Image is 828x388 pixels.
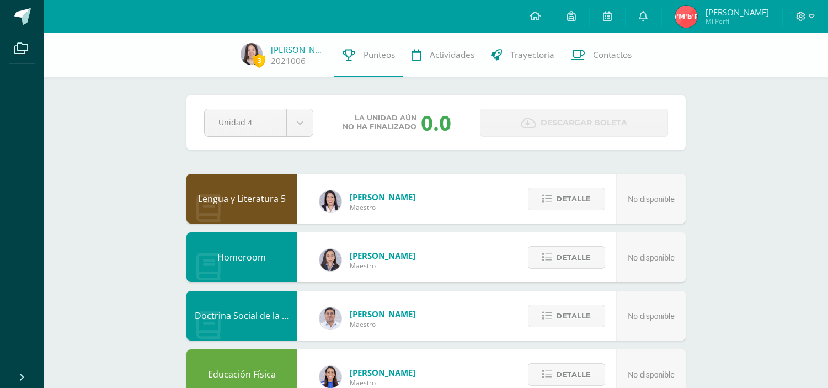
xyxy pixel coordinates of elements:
[350,192,415,203] span: [PERSON_NAME]
[350,367,415,378] span: [PERSON_NAME]
[628,253,675,262] span: No disponible
[350,261,415,270] span: Maestro
[350,250,415,261] span: [PERSON_NAME]
[186,291,297,341] div: Doctrina Social de la Iglesia
[593,49,632,61] span: Contactos
[334,33,403,77] a: Punteos
[706,17,769,26] span: Mi Perfil
[350,378,415,387] span: Maestro
[319,249,341,271] img: 35694fb3d471466e11a043d39e0d13e5.png
[628,195,675,204] span: No disponible
[186,174,297,224] div: Lengua y Literatura 5
[628,370,675,379] span: No disponible
[218,109,273,135] span: Unidad 4
[563,33,640,77] a: Contactos
[628,312,675,321] span: No disponible
[241,43,263,65] img: 3e8caf98d58fd82dbc8d372b63dd9bb0.png
[319,190,341,212] img: fd1196377973db38ffd7ffd912a4bf7e.png
[343,114,416,131] span: La unidad aún no ha finalizado
[403,33,483,77] a: Actividades
[319,307,341,329] img: 15aaa72b904403ebb7ec886ca542c491.png
[675,6,697,28] img: ca3c5678045a47df34288d126a1d4061.png
[350,309,415,320] span: [PERSON_NAME]
[350,203,415,212] span: Maestro
[430,49,474,61] span: Actividades
[556,247,591,268] span: Detalle
[556,306,591,326] span: Detalle
[528,188,605,210] button: Detalle
[541,109,627,136] span: Descargar boleta
[706,7,769,18] span: [PERSON_NAME]
[421,108,451,137] div: 0.0
[350,320,415,329] span: Maestro
[510,49,554,61] span: Trayectoria
[271,55,306,67] a: 2021006
[483,33,563,77] a: Trayectoria
[528,305,605,327] button: Detalle
[528,246,605,269] button: Detalle
[271,44,326,55] a: [PERSON_NAME]
[186,232,297,282] div: Homeroom
[556,364,591,385] span: Detalle
[528,363,605,386] button: Detalle
[205,109,313,136] a: Unidad 4
[364,49,395,61] span: Punteos
[319,366,341,388] img: 0eea5a6ff783132be5fd5ba128356f6f.png
[556,189,591,209] span: Detalle
[253,54,265,67] span: 3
